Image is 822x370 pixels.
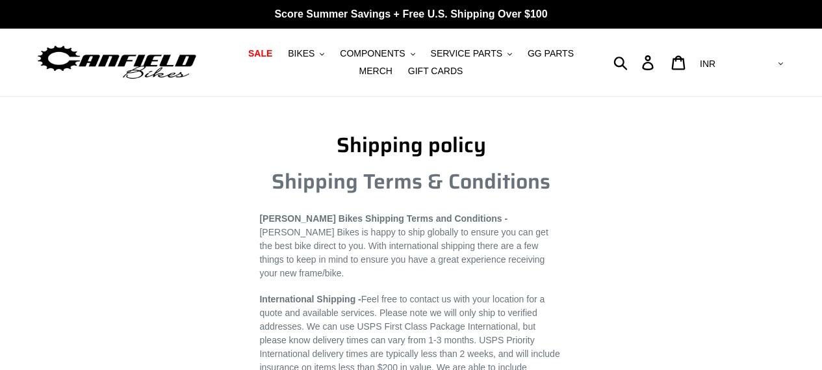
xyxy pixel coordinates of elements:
span: BIKES [288,48,315,59]
span: SALE [248,48,272,59]
span: GG PARTS [528,48,574,59]
a: GG PARTS [521,45,580,62]
a: GIFT CARDS [402,62,470,80]
span: GIFT CARDS [408,66,463,77]
span: MERCH [359,66,392,77]
button: BIKES [281,45,331,62]
h1: Shipping Terms & Conditions [259,169,562,194]
strong: [PERSON_NAME] Bikes Shipping Terms and Conditions - [259,213,507,224]
strong: International Shipping - [259,294,361,304]
a: SALE [242,45,279,62]
img: Canfield Bikes [36,42,198,83]
button: COMPONENTS [333,45,421,62]
h1: Shipping policy [259,133,562,157]
button: SERVICE PARTS [424,45,519,62]
span: SERVICE PARTS [431,48,502,59]
a: MERCH [353,62,399,80]
span: COMPONENTS [340,48,405,59]
p: [PERSON_NAME] Bikes is happy to ship globally to ensure you can get the best bike direct to you. ... [259,212,562,280]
